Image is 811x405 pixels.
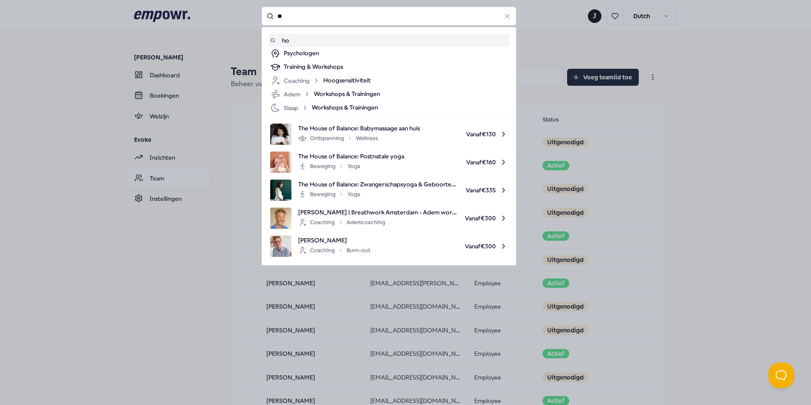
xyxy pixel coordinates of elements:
div: Coaching Ademcoaching [298,217,385,228]
img: product image [270,152,291,173]
span: [PERSON_NAME] | Breathwork Amsterdam - Adem workshops + experiences (groepen). [298,208,458,217]
span: The House of Balance: Postnatale yoga [298,152,404,161]
span: [PERSON_NAME] [298,236,370,245]
span: Hoogsensitiviteit [323,76,371,86]
span: Vanaf € 130 [427,124,508,145]
span: The House of Balance: Babymassage aan huis [298,124,420,133]
div: Adem [270,89,310,99]
a: product imageThe House of Balance: Postnatale yogaBewegingYogaVanaf€160 [270,152,508,173]
span: Vanaf € 160 [411,152,508,173]
a: product imageThe House of Balance: Babymassage aan huisOntspanningWellnessVanaf€130 [270,124,508,145]
a: Psychologen [270,48,508,59]
span: Workshops & Trainingen [312,103,378,113]
img: product image [270,236,291,257]
a: CoachingHoogsensitiviteit [270,76,508,86]
div: Beweging Yoga [298,189,360,200]
span: Workshops & Trainingen [314,89,380,99]
span: Vanaf € 300 [465,208,508,229]
span: The House of Balance: Zwangerschapsyoga & Geboortevoorbereiding [298,180,459,189]
a: product imageThe House of Balance: Zwangerschapsyoga & GeboortevoorbereidingBewegingYogaVanaf€335 [270,180,508,201]
img: product image [270,124,291,145]
a: product image[PERSON_NAME]CoachingBurn-outVanaf€300 [270,236,508,257]
div: Coaching Burn-out [298,245,370,256]
a: AdemWorkshops & Trainingen [270,89,508,99]
input: Search for products, categories or subcategories [262,7,516,25]
div: Psychologen [284,48,508,59]
a: Training & Workshops [270,62,508,72]
a: ho [270,36,508,45]
div: Coaching [270,76,320,86]
div: Slaap [270,103,308,113]
a: product image[PERSON_NAME] | Breathwork Amsterdam - Adem workshops + experiences (groepen).Coachi... [270,208,508,229]
img: product image [270,180,291,201]
div: Beweging Yoga [298,161,360,172]
span: Vanaf € 300 [377,236,508,257]
span: Vanaf € 335 [466,180,508,201]
iframe: Help Scout Beacon - Open [769,363,794,388]
div: Training & Workshops [284,62,508,72]
div: Ontspanning Wellness [298,133,378,143]
img: product image [270,208,291,229]
a: SlaapWorkshops & Trainingen [270,103,508,113]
